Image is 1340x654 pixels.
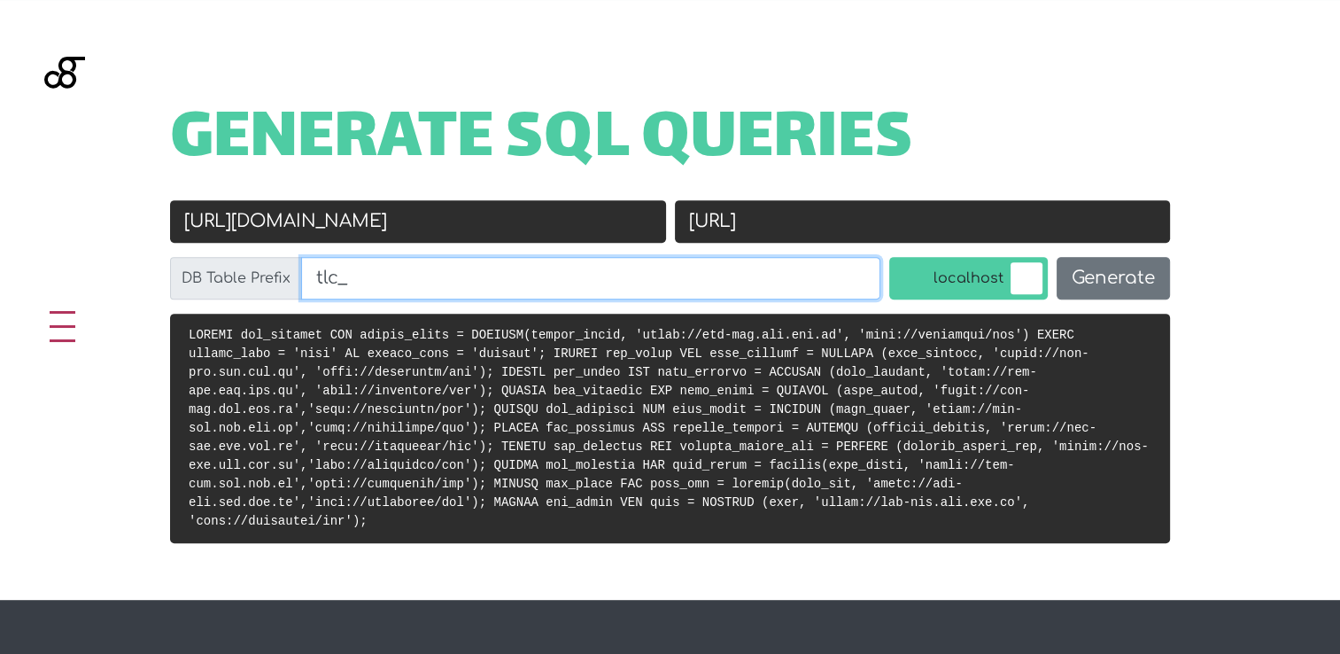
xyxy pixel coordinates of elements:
label: localhost [889,257,1048,300]
input: wp_ [301,257,880,300]
button: Generate [1057,257,1170,300]
input: Old URL [170,200,666,243]
code: LOREMI dol_sitamet CON adipis_elits = DOEIUSM(tempor_incid, 'utlab://etd-mag.ali.eni.ad', 'mini:/... [189,328,1149,528]
label: DB Table Prefix [170,257,302,300]
span: Generate SQL Queries [170,113,913,168]
img: Blackgate [44,57,85,190]
input: New URL [675,200,1171,243]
